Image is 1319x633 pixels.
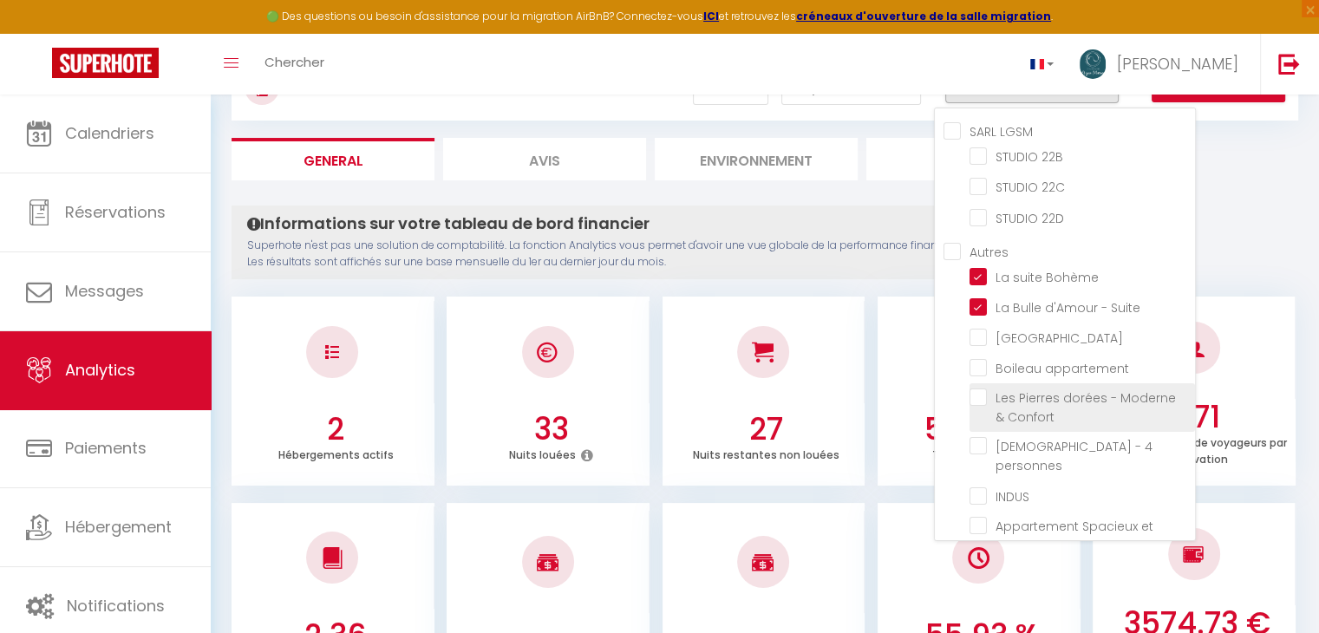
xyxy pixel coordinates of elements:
li: Marché [866,138,1069,180]
a: ... [PERSON_NAME] [1067,34,1260,95]
span: Réservations [65,201,166,223]
span: La suite Bohème [996,269,1099,286]
img: Super Booking [52,48,159,78]
span: INDUS [996,488,1029,506]
a: Chercher [251,34,337,95]
span: Messages [65,280,144,302]
span: [PERSON_NAME] [1117,53,1238,75]
li: Avis [443,138,646,180]
p: Nuits louées [509,444,576,462]
p: Superhote n'est pas une solution de comptabilité. La fonction Analytics vous permet d'avoir une v... [247,238,1056,271]
p: Taux d'occupation [932,444,1032,462]
button: Ouvrir le widget de chat LiveChat [14,7,66,59]
h3: 55.00 % [888,411,1076,447]
img: logout [1278,53,1300,75]
span: [DEMOGRAPHIC_DATA] - 4 personnes [996,438,1152,474]
a: créneaux d'ouverture de la salle migration [796,9,1051,23]
img: NO IMAGE [1183,544,1205,564]
h3: 1.71 [1103,399,1291,435]
span: STUDIO 22D [996,210,1064,227]
li: General [232,138,434,180]
li: Environnement [655,138,858,180]
img: ... [1080,49,1106,79]
span: Calendriers [65,122,154,144]
span: Analytics [65,359,135,381]
a: ICI [703,9,719,23]
h3: 33 [457,411,645,447]
span: Les Pierres dorées - Moderne & Confort [996,389,1176,426]
p: Hébergements actifs [278,444,394,462]
p: Nuits restantes non louées [693,444,839,462]
p: Nombre moyen de voyageurs par réservation [1107,432,1286,467]
img: NO IMAGE [325,345,339,359]
span: Hébergement [65,516,172,538]
h3: 27 [672,411,860,447]
span: Notifications [67,595,165,617]
h3: 2 [242,411,430,447]
span: Paiements [65,437,147,459]
h4: Informations sur votre tableau de bord financier [247,214,1056,233]
img: NO IMAGE [968,547,989,569]
span: Chercher [264,53,324,71]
